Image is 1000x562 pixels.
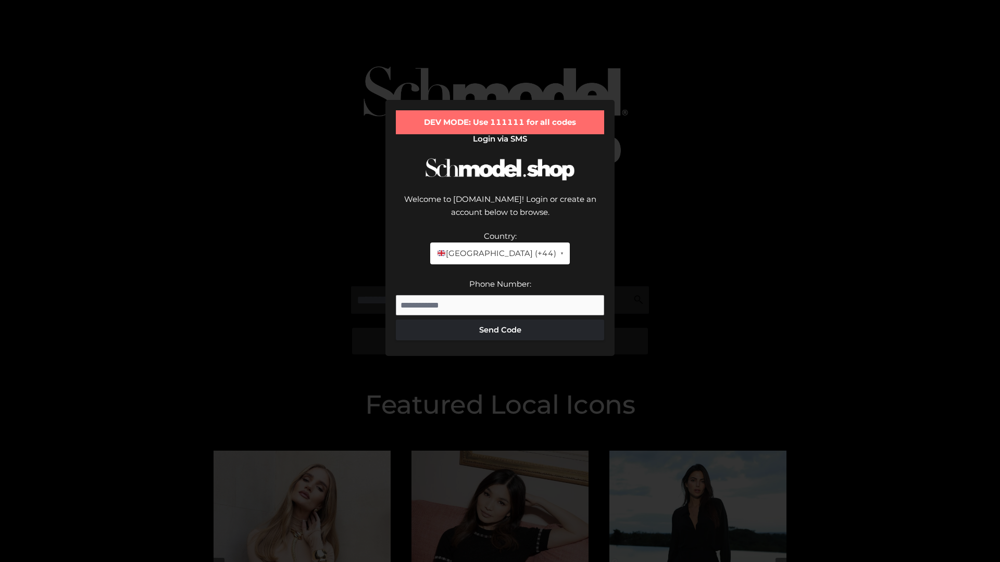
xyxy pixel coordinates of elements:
img: 🇬🇧 [438,249,445,257]
img: Schmodel Logo [422,149,578,190]
h2: Login via SMS [396,134,604,144]
button: Send Code [396,320,604,340]
div: Welcome to [DOMAIN_NAME]! Login or create an account below to browse. [396,193,604,229]
label: Country: [484,231,517,241]
span: [GEOGRAPHIC_DATA] (+44) [436,247,556,260]
div: DEV MODE: Use 111111 for all codes [396,110,604,134]
label: Phone Number: [469,279,531,289]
